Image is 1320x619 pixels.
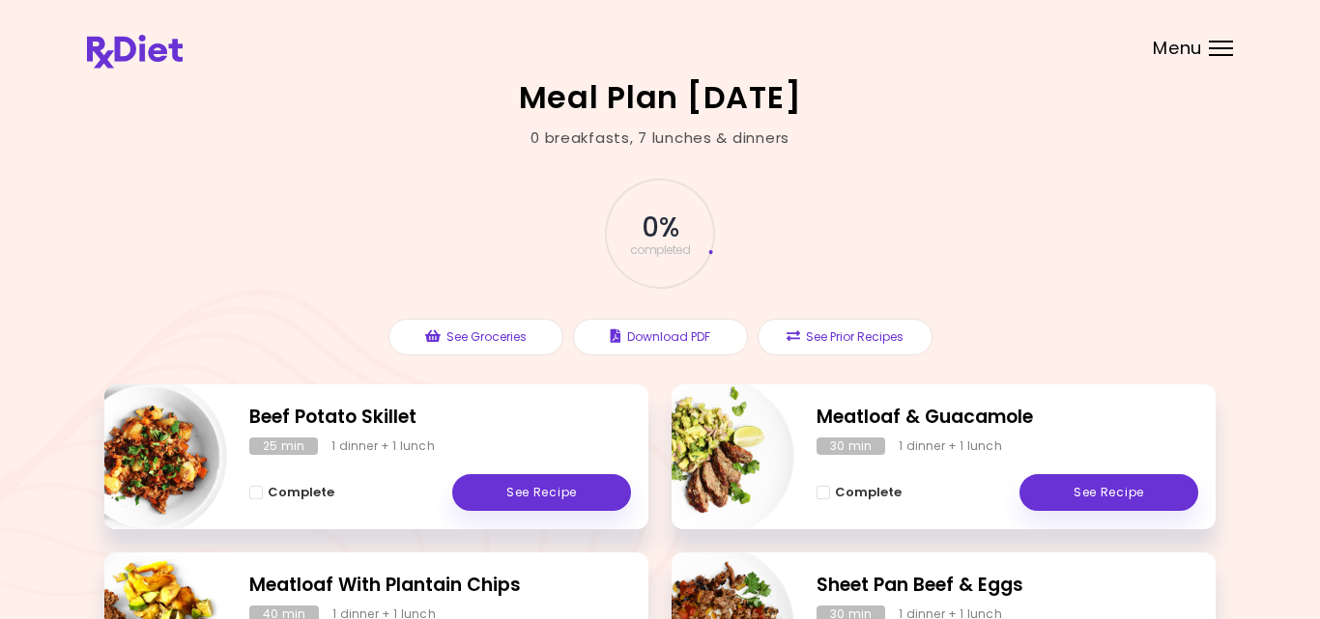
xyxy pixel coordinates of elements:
h2: Meal Plan [DATE] [519,82,802,113]
img: Info - Meatloaf & Guacamole [634,377,794,537]
div: 1 dinner + 1 lunch [331,437,435,455]
span: Menu [1153,40,1202,57]
img: RxDiet [87,35,183,69]
a: See Recipe - Beef Potato Skillet [452,474,631,511]
div: 1 dinner + 1 lunch [899,437,1002,455]
button: See Prior Recipes [758,319,933,355]
div: 0 breakfasts , 7 lunches & dinners [531,127,789,150]
button: Complete - Meatloaf & Guacamole [817,481,902,504]
a: See Recipe - Meatloaf & Guacamole [1019,474,1198,511]
img: Info - Beef Potato Skillet [67,377,227,537]
button: Download PDF [573,319,748,355]
div: 25 min [249,437,318,455]
h2: Meatloaf With Plantain Chips [249,572,631,600]
h2: Meatloaf & Guacamole [817,404,1198,432]
span: Complete [835,485,902,500]
h2: Sheet Pan Beef & Eggs [817,572,1198,600]
span: Complete [268,485,334,500]
span: 0 % [642,211,677,244]
div: 30 min [817,437,885,455]
button: See Groceries [388,319,563,355]
span: completed [630,244,691,256]
h2: Beef Potato Skillet [249,404,631,432]
button: Complete - Beef Potato Skillet [249,481,334,504]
